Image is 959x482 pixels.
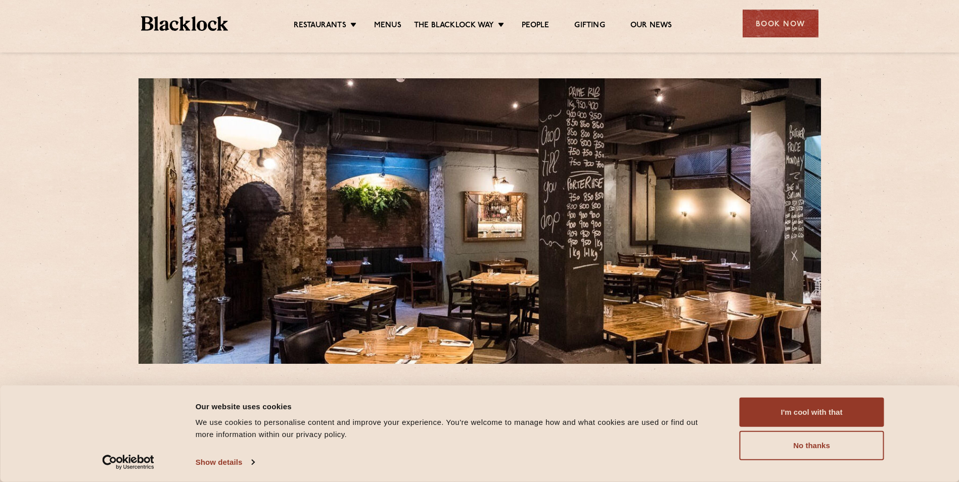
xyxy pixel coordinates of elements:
[740,398,884,427] button: I'm cool with that
[743,10,818,37] div: Book Now
[574,21,605,32] a: Gifting
[740,431,884,460] button: No thanks
[141,16,229,31] img: BL_Textured_Logo-footer-cropped.svg
[84,455,172,470] a: Usercentrics Cookiebot - opens in a new window
[630,21,672,32] a: Our News
[294,21,346,32] a: Restaurants
[414,21,494,32] a: The Blacklock Way
[196,416,717,441] div: We use cookies to personalise content and improve your experience. You're welcome to manage how a...
[196,400,717,412] div: Our website uses cookies
[374,21,401,32] a: Menus
[522,21,549,32] a: People
[196,455,254,470] a: Show details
